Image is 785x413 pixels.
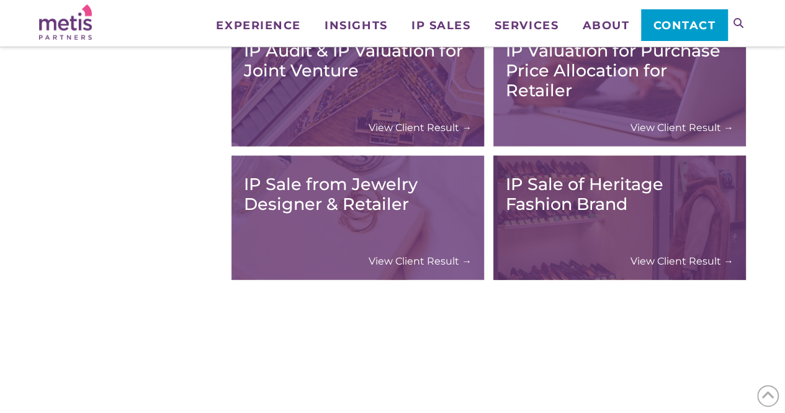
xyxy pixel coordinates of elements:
[495,20,558,31] span: Services
[506,41,733,101] h3: IP Valuation for Purchase Price Allocation for Retailer
[641,9,727,40] a: Contact
[244,41,472,81] h3: IP Audit & IP Valuation for Joint Venture
[506,175,733,214] h3: IP Sale of Heritage Fashion Brand
[369,255,472,268] a: View Client Result →
[630,255,733,268] a: View Client Result →
[369,121,472,134] a: View Client Result →
[653,20,716,31] span: Contact
[630,121,733,134] a: View Client Result →
[582,20,629,31] span: About
[757,385,779,407] span: Back to Top
[411,20,470,31] span: IP Sales
[325,20,387,31] span: Insights
[216,20,300,31] span: Experience
[244,175,472,214] h3: IP Sale from Jewelry Designer & Retailer
[39,4,92,40] img: Metis Partners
